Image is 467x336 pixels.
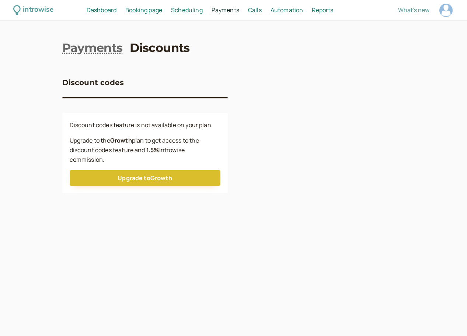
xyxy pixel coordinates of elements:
[130,40,189,56] a: Discounts
[146,146,159,154] b: 1.5 %
[248,6,262,14] span: Calls
[212,6,239,14] span: Payments
[125,6,162,14] span: Booking page
[171,6,203,14] span: Scheduling
[23,4,53,16] div: introwise
[125,6,162,15] a: Booking page
[398,7,429,13] button: What's new
[13,4,53,16] a: introwise
[212,6,239,15] a: Payments
[271,6,303,14] span: Automation
[271,6,303,15] a: Automation
[87,6,116,15] a: Dashboard
[110,136,132,144] b: Growth
[398,6,429,14] span: What's new
[248,6,262,15] a: Calls
[438,3,454,18] a: Account
[62,40,123,56] a: Payments
[312,6,333,14] span: Reports
[62,77,124,88] h3: Discount codes
[171,6,203,15] a: Scheduling
[70,136,220,165] p: Upgrade to the plan to get access to the discount codes feature and Introwise commission.
[70,170,220,186] a: Upgrade toGrowth
[70,120,220,130] p: Discount codes feature is not available on your plan.
[87,6,116,14] span: Dashboard
[430,301,467,336] iframe: Chat Widget
[312,6,333,15] a: Reports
